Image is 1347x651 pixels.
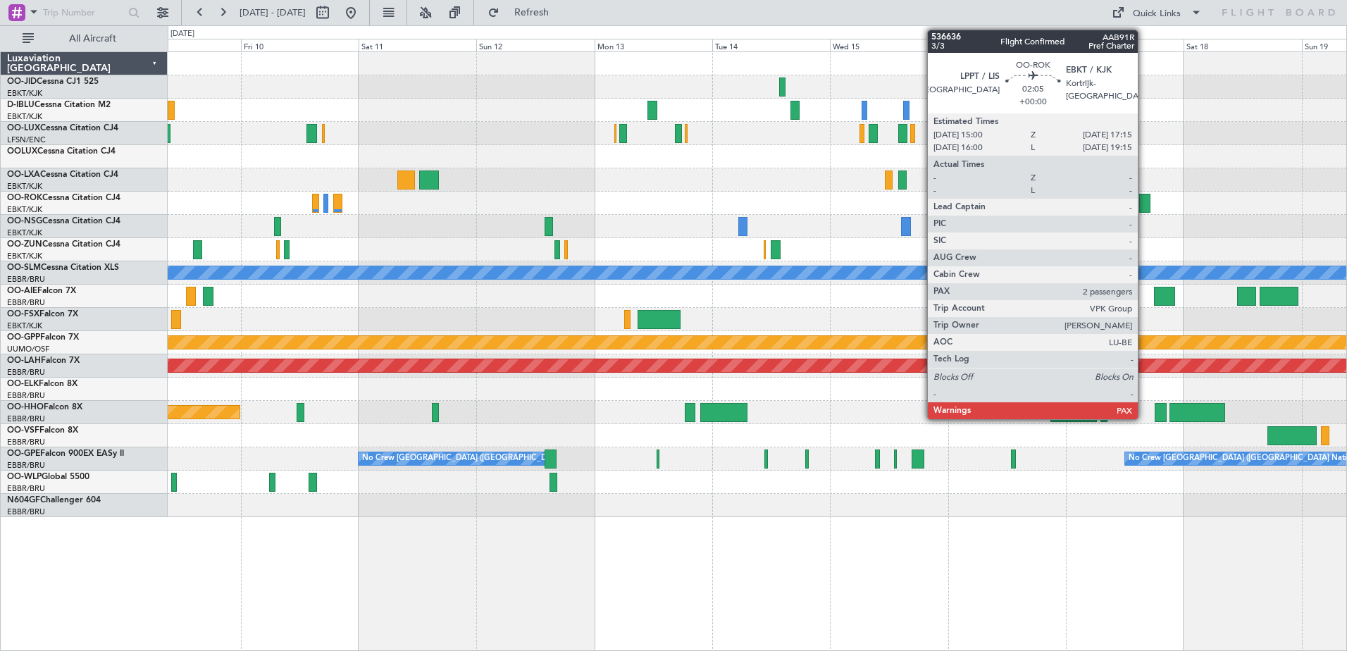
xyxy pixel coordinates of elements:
[7,390,45,401] a: EBBR/BRU
[7,77,37,86] span: OO-JID
[240,6,306,19] span: [DATE] - [DATE]
[7,297,45,308] a: EBBR/BRU
[7,287,76,295] a: OO-AIEFalcon 7X
[481,1,566,24] button: Refresh
[7,414,45,424] a: EBBR/BRU
[7,310,39,318] span: OO-FSX
[1184,39,1301,51] div: Sat 18
[7,263,119,272] a: OO-SLMCessna Citation XLS
[712,39,830,51] div: Tue 14
[7,217,42,225] span: OO-NSG
[7,356,41,365] span: OO-LAH
[43,2,124,23] input: Trip Number
[7,426,39,435] span: OO-VSF
[7,194,120,202] a: OO-ROKCessna Citation CJ4
[7,101,35,109] span: D-IBLU
[7,170,118,179] a: OO-LXACessna Citation CJ4
[7,380,77,388] a: OO-ELKFalcon 8X
[241,39,359,51] div: Fri 10
[7,333,79,342] a: OO-GPPFalcon 7X
[7,507,45,517] a: EBBR/BRU
[7,356,80,365] a: OO-LAHFalcon 7X
[7,473,89,481] a: OO-WLPGlobal 5500
[7,403,82,411] a: OO-HHOFalcon 8X
[170,28,194,40] div: [DATE]
[7,77,99,86] a: OO-JIDCessna CJ1 525
[7,460,45,471] a: EBBR/BRU
[123,39,240,51] div: Thu 9
[359,39,476,51] div: Sat 11
[7,124,40,132] span: OO-LUX
[7,380,39,388] span: OO-ELK
[7,426,78,435] a: OO-VSFFalcon 8X
[830,39,948,51] div: Wed 15
[7,287,37,295] span: OO-AIE
[1066,39,1184,51] div: Fri 17
[7,111,42,122] a: EBKT/KJK
[7,147,116,156] a: OOLUXCessna Citation CJ4
[7,449,40,458] span: OO-GPE
[7,449,124,458] a: OO-GPEFalcon 900EX EASy II
[7,135,46,145] a: LFSN/ENC
[7,217,120,225] a: OO-NSGCessna Citation CJ4
[7,181,42,192] a: EBKT/KJK
[7,124,118,132] a: OO-LUXCessna Citation CJ4
[7,204,42,215] a: EBKT/KJK
[7,483,45,494] a: EBBR/BRU
[502,8,561,18] span: Refresh
[7,147,37,156] span: OOLUX
[7,263,41,272] span: OO-SLM
[7,310,78,318] a: OO-FSXFalcon 7X
[7,403,44,411] span: OO-HHO
[7,333,40,342] span: OO-GPP
[7,473,42,481] span: OO-WLP
[37,34,149,44] span: All Aircraft
[7,194,42,202] span: OO-ROK
[7,240,120,249] a: OO-ZUNCessna Citation CJ4
[7,170,40,179] span: OO-LXA
[7,437,45,447] a: EBBR/BRU
[7,496,101,504] a: N604GFChallenger 604
[7,274,45,285] a: EBBR/BRU
[7,251,42,261] a: EBKT/KJK
[7,496,40,504] span: N604GF
[7,344,49,354] a: UUMO/OSF
[7,240,42,249] span: OO-ZUN
[7,101,111,109] a: D-IBLUCessna Citation M2
[7,367,45,378] a: EBBR/BRU
[362,448,598,469] div: No Crew [GEOGRAPHIC_DATA] ([GEOGRAPHIC_DATA] National)
[7,228,42,238] a: EBKT/KJK
[1133,7,1181,21] div: Quick Links
[476,39,594,51] div: Sun 12
[7,88,42,99] a: EBKT/KJK
[1105,1,1209,24] button: Quick Links
[7,321,42,331] a: EBKT/KJK
[948,39,1066,51] div: Thu 16
[595,39,712,51] div: Mon 13
[15,27,153,50] button: All Aircraft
